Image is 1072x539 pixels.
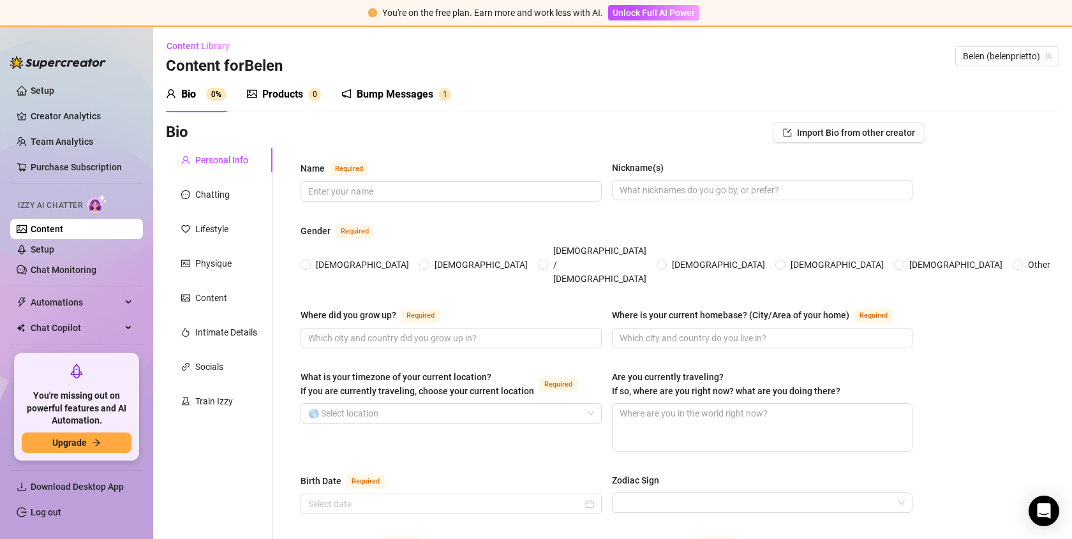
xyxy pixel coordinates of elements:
div: Name [301,161,325,175]
span: [DEMOGRAPHIC_DATA] [904,258,1008,272]
span: Download Desktop App [31,482,124,492]
div: Products [262,87,303,102]
span: Izzy AI Chatter [18,200,82,212]
div: Content [195,291,227,305]
button: Import Bio from other creator [773,122,925,143]
h3: Bio [166,122,188,143]
div: Zodiac Sign [612,473,659,487]
label: Nickname(s) [612,161,673,175]
span: Required [539,378,577,392]
span: [DEMOGRAPHIC_DATA] [311,258,414,272]
input: Name [308,184,592,198]
label: Gender [301,223,388,239]
span: heart [181,225,190,233]
span: link [181,362,190,371]
span: Upgrade [52,438,87,448]
span: idcard [181,259,190,268]
span: Required [854,309,893,323]
div: Open Intercom Messenger [1029,496,1059,526]
a: Log out [31,507,61,517]
div: Socials [195,360,223,374]
span: picture [181,293,190,302]
label: Name [301,161,382,176]
a: Setup [31,85,54,96]
label: Zodiac Sign [612,473,668,487]
span: team [1045,52,1052,60]
span: Required [330,162,368,176]
span: [DEMOGRAPHIC_DATA] [785,258,889,272]
div: Train Izzy [195,394,233,408]
span: user [166,89,176,99]
label: Where did you grow up? [301,307,454,323]
a: Team Analytics [31,137,93,147]
span: What is your timezone of your current location? If you are currently traveling, choose your curre... [301,372,534,396]
span: experiment [181,397,190,406]
span: Required [401,309,440,323]
span: Chat Copilot [31,318,121,338]
span: Required [346,475,385,489]
div: Birth Date [301,474,341,488]
sup: 0% [206,88,227,101]
a: Chat Monitoring [31,265,96,275]
input: Nickname(s) [620,183,903,197]
label: Birth Date [301,473,399,489]
label: Where is your current homebase? (City/Area of your home) [612,307,907,323]
div: Bump Messages [357,87,433,102]
span: Required [336,225,374,239]
div: Where did you grow up? [301,308,396,322]
img: AI Chatter [87,195,107,213]
sup: 1 [438,88,451,101]
a: Creator Analytics [31,106,133,126]
span: rocket [69,364,84,379]
span: [DEMOGRAPHIC_DATA] / [DEMOGRAPHIC_DATA] [548,244,651,286]
span: user [181,156,190,165]
div: Where is your current homebase? (City/Area of your home) [612,308,849,322]
button: Unlock Full AI Power [608,5,699,20]
div: Physique [195,256,232,270]
span: 1 [443,90,447,99]
span: You're on the free plan. Earn more and work less with AI. [382,8,603,18]
span: You're missing out on powerful features and AI Automation. [22,390,131,427]
span: thunderbolt [17,297,27,307]
span: import [783,128,792,137]
img: logo-BBDzfeDw.svg [10,56,106,69]
div: Bio [181,87,196,102]
div: Nickname(s) [612,161,664,175]
img: Chat Copilot [17,323,25,332]
a: Purchase Subscription [31,157,133,177]
span: notification [341,89,352,99]
div: Intimate Details [195,325,257,339]
input: Where did you grow up? [308,331,592,345]
span: arrow-right [92,438,101,447]
span: message [181,190,190,199]
span: picture [247,89,257,99]
a: Content [31,224,63,234]
button: Content Library [166,36,240,56]
input: Where is your current homebase? (City/Area of your home) [620,331,903,345]
span: [DEMOGRAPHIC_DATA] [667,258,770,272]
div: Lifestyle [195,222,228,236]
span: download [17,482,27,492]
span: Belen (belenprietto) [963,47,1052,66]
span: [DEMOGRAPHIC_DATA] [429,258,533,272]
input: Birth Date [308,497,583,511]
span: Unlock Full AI Power [613,8,695,18]
span: Import Bio from other creator [797,128,915,138]
div: Gender [301,224,331,238]
span: exclamation-circle [368,8,377,17]
span: fire [181,328,190,337]
span: Other [1023,258,1055,272]
div: Chatting [195,188,230,202]
button: Upgradearrow-right [22,432,131,453]
div: Personal Info [195,153,248,167]
span: Automations [31,292,121,313]
span: Content Library [167,41,230,51]
sup: 0 [308,88,321,101]
h3: Content for Belen [166,56,283,77]
span: Are you currently traveling? If so, where are you right now? what are you doing there? [612,372,840,396]
a: Unlock Full AI Power [608,8,699,18]
a: Setup [31,244,54,255]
